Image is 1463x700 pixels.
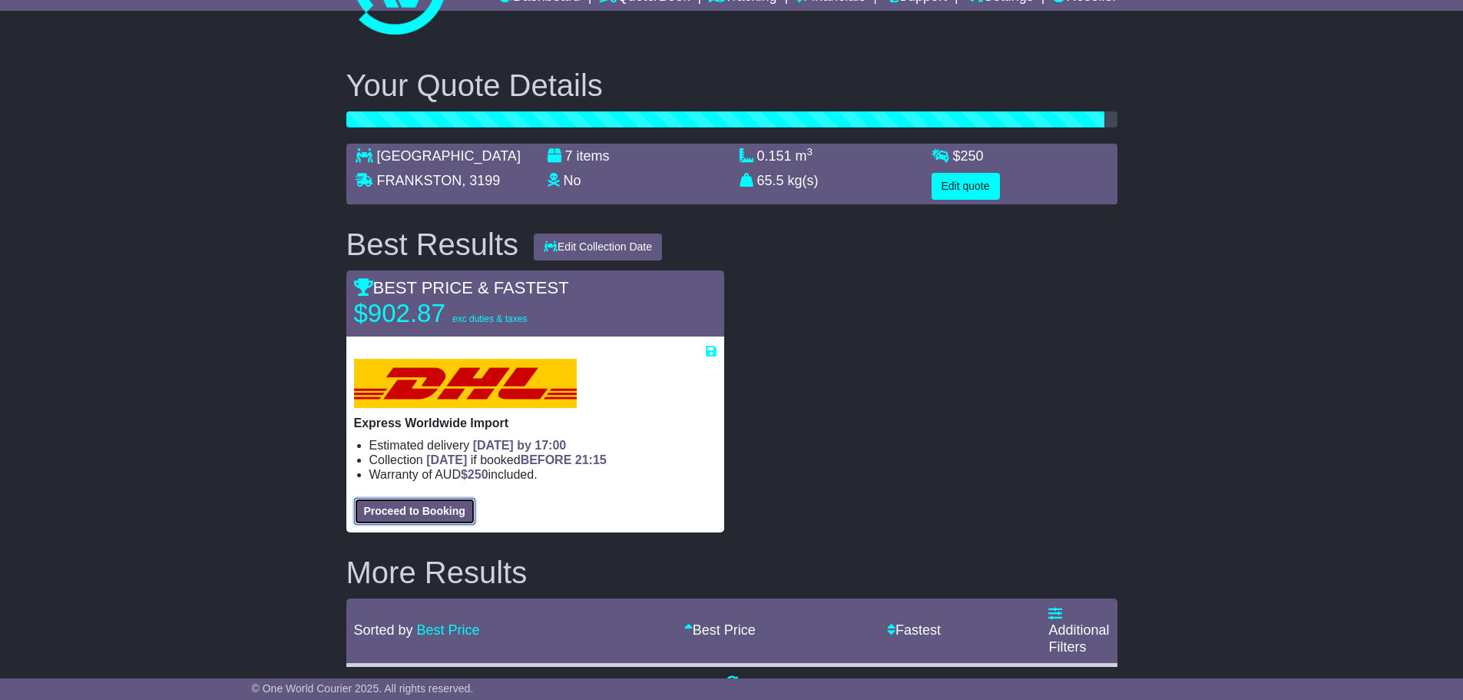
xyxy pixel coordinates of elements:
[565,148,573,164] span: 7
[354,298,546,329] p: $902.87
[575,453,607,466] span: 21:15
[468,468,488,481] span: 250
[354,622,413,638] span: Sorted by
[521,453,572,466] span: BEFORE
[788,173,819,188] span: kg(s)
[534,234,662,260] button: Edit Collection Date
[887,622,941,638] a: Fastest
[461,468,488,481] span: $
[426,453,467,466] span: [DATE]
[339,227,527,261] div: Best Results
[684,622,756,638] a: Best Price
[369,438,717,453] li: Estimated delivery
[961,148,984,164] span: 250
[354,498,475,525] button: Proceed to Booking
[377,173,462,188] span: FRANKSTON
[757,173,784,188] span: 65.5
[426,453,606,466] span: if booked
[577,148,610,164] span: items
[417,622,480,638] a: Best Price
[346,68,1117,102] h2: Your Quote Details
[807,146,813,158] sup: 3
[346,556,1117,589] h2: More Results
[369,467,717,482] li: Warranty of AUD included.
[796,148,813,164] span: m
[354,359,577,408] img: DHL: Express Worldwide Import
[369,453,717,467] li: Collection
[354,278,569,297] span: BEST PRICE & FASTEST
[757,148,792,164] span: 0.151
[377,148,521,164] span: [GEOGRAPHIC_DATA]
[462,173,500,188] span: , 3199
[473,439,567,452] span: [DATE] by 17:00
[932,173,1000,200] button: Edit quote
[354,416,717,430] p: Express Worldwide Import
[1048,606,1109,655] a: Additional Filters
[452,314,527,324] span: exc duties & taxes
[564,173,581,188] span: No
[252,682,474,695] span: © One World Courier 2025. All rights reserved.
[953,148,984,164] span: $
